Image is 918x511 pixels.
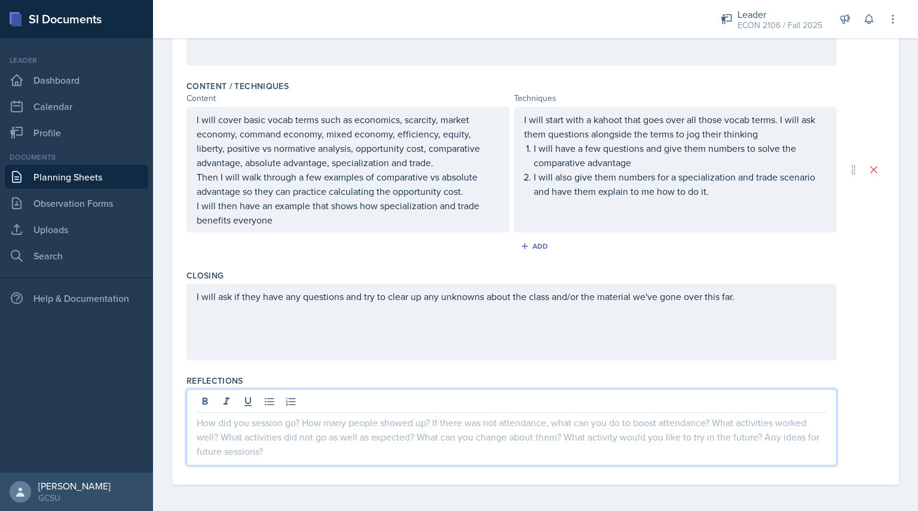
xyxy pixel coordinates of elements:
a: Search [5,244,148,268]
div: Content [186,92,509,105]
div: Add [523,241,549,251]
a: Planning Sheets [5,165,148,189]
p: I will then have an example that shows how specialization and trade benefits everyone [197,198,499,227]
div: ECON 2106 / Fall 2025 [738,19,822,32]
button: Add [516,237,555,255]
p: Then I will walk through a few examples of comparative vs absolute advantage so they can practice... [197,170,499,198]
a: Observation Forms [5,191,148,215]
p: I will ask if they have any questions and try to clear up any unknowns about the class and/or the... [197,289,827,304]
p: I will have a few questions and give them numbers to solve the comparative advantage [534,141,827,170]
p: I will also give them numbers for a specialization and trade scenario and have them explain to me... [534,170,827,198]
label: Reflections [186,375,243,387]
p: I will start with a kahoot that goes over all those vocab terms. I will ask them questions alongs... [524,112,827,141]
div: Leader [5,55,148,66]
div: Help & Documentation [5,286,148,310]
div: Documents [5,152,148,163]
a: Profile [5,121,148,145]
div: Leader [738,7,822,22]
label: Content / Techniques [186,80,289,92]
p: I will cover basic vocab terms such as economics, scarcity, market economy, command economy, mixe... [197,112,499,170]
a: Dashboard [5,68,148,92]
div: Techniques [514,92,837,105]
div: GCSU [38,492,111,504]
div: [PERSON_NAME] [38,480,111,492]
label: Closing [186,270,224,281]
a: Calendar [5,94,148,118]
a: Uploads [5,218,148,241]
